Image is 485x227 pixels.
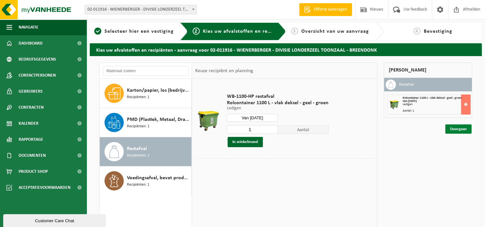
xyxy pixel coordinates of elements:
span: Rapportage [19,131,43,147]
span: 1 [94,28,101,35]
span: Contactpersonen [19,67,56,83]
span: Dashboard [19,35,43,51]
a: 1Selecteer hier een vestiging [93,28,175,35]
button: Karton/papier, los (bedrijven) Recipiënten: 1 [100,79,192,108]
span: Overzicht van uw aanvraag [301,29,369,34]
span: Voedingsafval, bevat producten van dierlijke oorsprong, onverpakt, categorie 3 [127,174,190,182]
span: Karton/papier, los (bedrijven) [127,87,190,94]
span: Bedrijfsgegevens [19,51,56,67]
button: PMD (Plastiek, Metaal, Drankkartons) (bedrijven) Recipiënten: 1 [100,108,192,137]
span: Recipiënten: 1 [127,123,149,130]
span: 3 [291,28,298,35]
div: Keuze recipiënt en planning [192,63,256,79]
span: Recipiënten: 1 [127,182,149,188]
span: 02-011916 - WIENERBERGER - DIVISIE LONDERZEEL TOONZAAL - BREENDONK [85,5,197,14]
span: Rolcontainer 1100 L - vlak deksel - geel - groen [403,96,462,100]
a: Doorgaan [445,124,472,134]
span: Rolcontainer 1100 L - vlak deksel - geel - groen [227,100,329,106]
span: Aantal [278,125,329,134]
a: Offerte aanvragen [299,3,352,16]
strong: Van [DATE] [403,99,417,103]
input: Materiaal zoeken [103,66,188,76]
span: Bevestiging [424,29,452,34]
span: Navigatie [19,19,38,35]
button: Voedingsafval, bevat producten van dierlijke oorsprong, onverpakt, categorie 3 Recipiënten: 1 [100,166,192,195]
span: 4 [414,28,421,35]
div: [PERSON_NAME] [384,63,472,78]
span: PMD (Plastiek, Metaal, Drankkartons) (bedrijven) [127,116,190,123]
iframe: chat widget [3,213,107,227]
span: Product Shop [19,164,48,180]
h3: Restafval [399,80,414,90]
h2: Kies uw afvalstoffen en recipiënten - aanvraag voor 02-011916 - WIENERBERGER - DIVISIE LONDERZEEL... [90,43,482,56]
span: Restafval [127,145,147,153]
div: Aantal: 1 [403,109,470,113]
span: Recipiënten: 1 [127,94,149,100]
span: Acceptatievoorwaarden [19,180,71,196]
span: WB-1100-HP restafval [227,93,329,100]
span: Contracten [19,99,44,115]
span: 2 [193,28,200,35]
div: Ledigen [403,103,470,106]
span: Recipiënten: 1 [127,153,149,159]
span: Offerte aanvragen [312,6,349,13]
button: In winkelmand [228,137,263,147]
input: Selecteer datum [227,114,278,122]
span: Kies uw afvalstoffen en recipiënten [203,29,291,34]
button: Restafval Recipiënten: 1 [100,137,192,166]
p: Ledigen [227,106,329,111]
span: Documenten [19,147,46,164]
span: Selecteer hier een vestiging [105,29,174,34]
span: Kalender [19,115,38,131]
span: Gebruikers [19,83,43,99]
